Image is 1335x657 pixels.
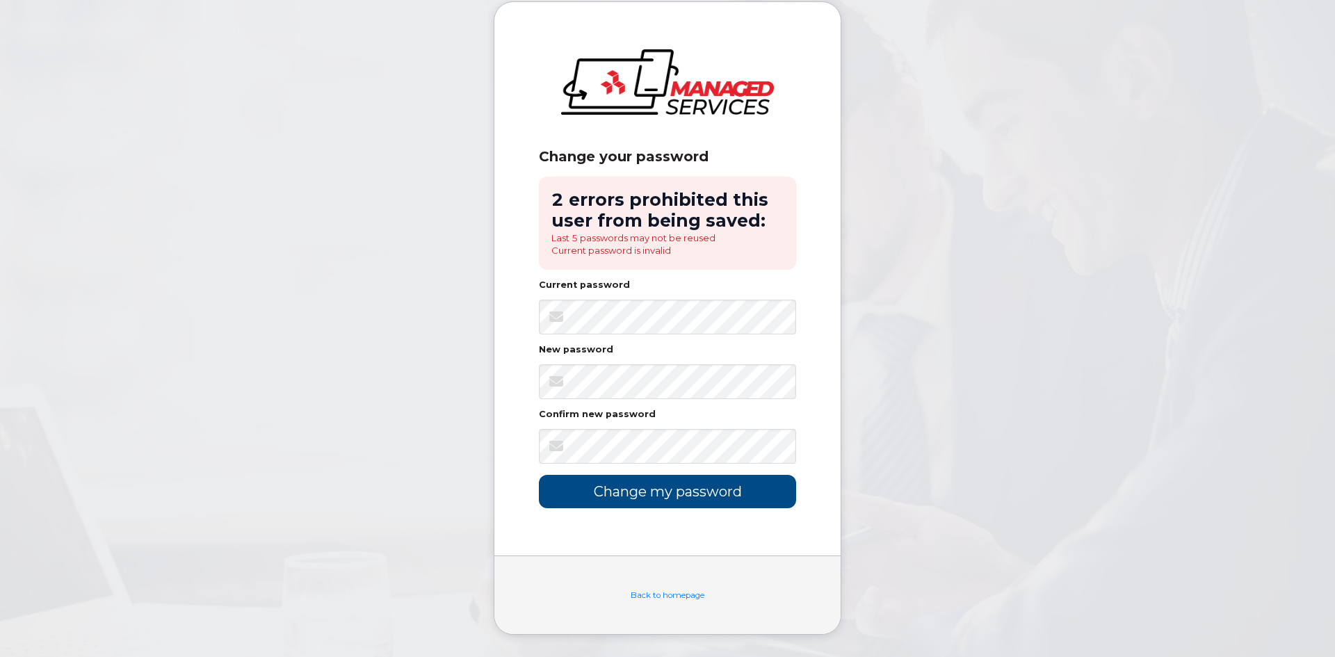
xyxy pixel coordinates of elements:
[561,49,774,115] img: logo-large.png
[539,410,656,419] label: Confirm new password
[539,346,613,355] label: New password
[539,281,630,290] label: Current password
[631,590,704,600] a: Back to homepage
[551,232,784,245] li: Last 5 passwords may not be reused
[551,189,784,232] h2: 2 errors prohibited this user from being saved:
[539,148,796,165] div: Change your password
[551,244,784,257] li: Current password is invalid
[539,475,796,508] input: Change my password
